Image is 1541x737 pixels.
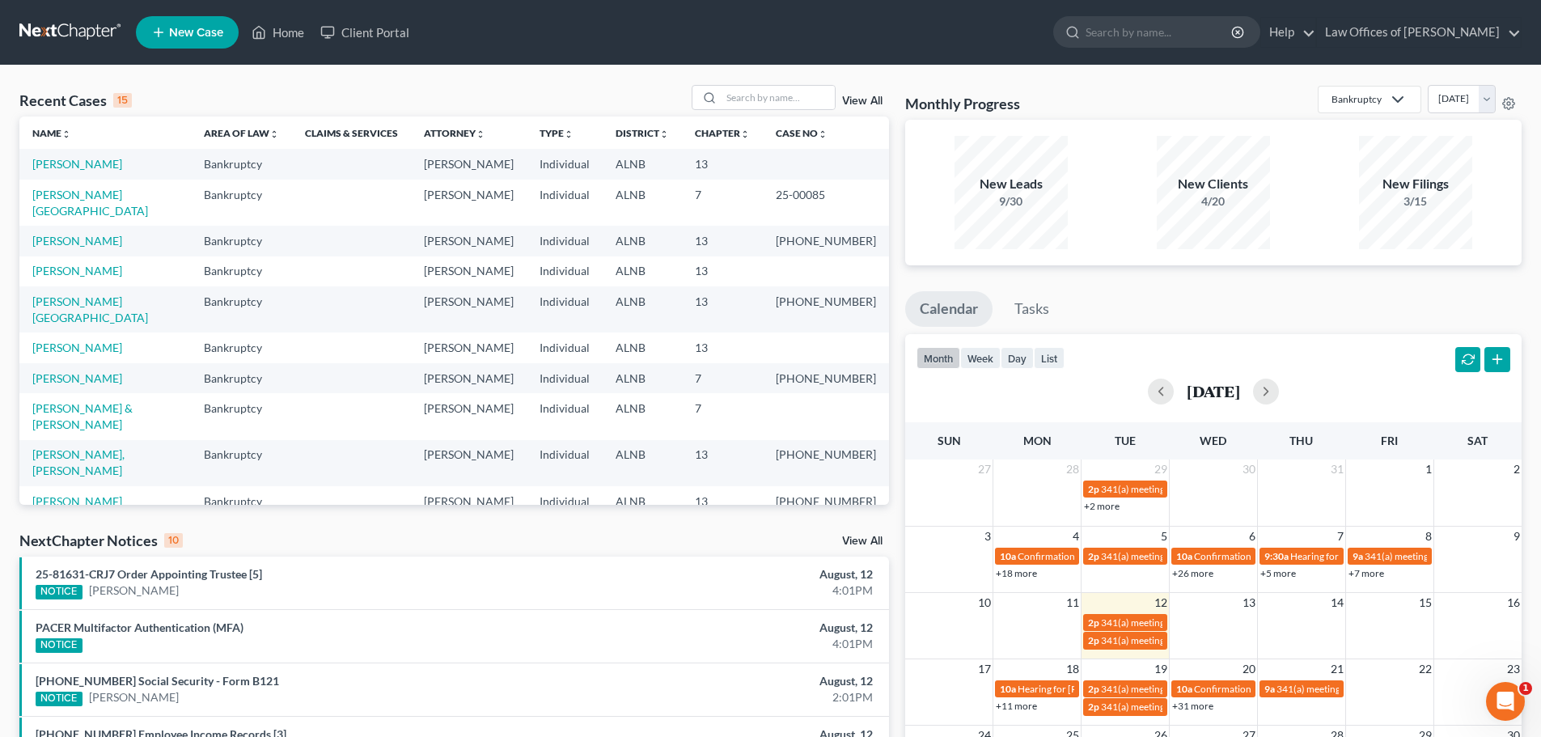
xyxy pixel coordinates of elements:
a: Chapterunfold_more [695,127,750,139]
div: 4:01PM [604,582,873,599]
a: 25-81631-CRJ7 Order Appointing Trustee [5] [36,567,262,581]
a: [PERSON_NAME], [PERSON_NAME] [32,447,125,477]
a: Districtunfold_more [616,127,669,139]
span: 22 [1417,659,1433,679]
span: 3 [983,527,993,546]
a: Attorneyunfold_more [424,127,485,139]
td: 25-00085 [763,180,889,226]
span: 10a [1000,683,1016,695]
a: Home [243,18,312,47]
span: 1 [1519,682,1532,695]
div: 15 [113,93,132,108]
span: 13 [1241,593,1257,612]
span: 20 [1241,659,1257,679]
span: 2p [1088,550,1099,562]
span: 2p [1088,616,1099,629]
a: PACER Multifactor Authentication (MFA) [36,621,243,634]
h2: [DATE] [1187,383,1240,400]
div: 2:01PM [604,689,873,705]
td: 7 [682,393,763,439]
span: 11 [1065,593,1081,612]
span: 341(a) meeting for [PERSON_NAME] [1101,701,1257,713]
td: [PERSON_NAME] [411,149,527,179]
td: Bankruptcy [191,286,292,332]
div: Bankruptcy [1331,92,1382,106]
span: Sat [1467,434,1488,447]
span: New Case [169,27,223,39]
a: [PERSON_NAME] [32,341,122,354]
td: Bankruptcy [191,256,292,286]
span: 9a [1353,550,1363,562]
span: 31 [1329,460,1345,479]
span: 12 [1153,593,1169,612]
a: Client Portal [312,18,417,47]
span: 2p [1088,634,1099,646]
div: NOTICE [36,638,83,653]
span: 10a [1000,550,1016,562]
span: 10a [1176,550,1192,562]
h3: Monthly Progress [905,94,1020,113]
i: unfold_more [564,129,574,139]
span: 18 [1065,659,1081,679]
td: 13 [682,286,763,332]
td: [PERSON_NAME] [411,363,527,393]
td: ALNB [603,440,682,486]
td: Bankruptcy [191,363,292,393]
span: 28 [1065,460,1081,479]
td: 13 [682,440,763,486]
div: August, 12 [604,620,873,636]
span: 9:30a [1264,550,1289,562]
span: 9a [1264,683,1275,695]
span: Sun [938,434,961,447]
span: 1 [1424,460,1433,479]
a: [PERSON_NAME] [32,234,122,248]
div: 9/30 [955,193,1068,210]
td: [PERSON_NAME] [411,486,527,516]
a: +26 more [1172,567,1213,579]
td: Bankruptcy [191,486,292,516]
span: 341(a) meeting for [PERSON_NAME] [1365,550,1521,562]
td: ALNB [603,226,682,256]
span: 14 [1329,593,1345,612]
td: [PERSON_NAME] [411,393,527,439]
span: Wed [1200,434,1226,447]
span: Fri [1381,434,1398,447]
td: ALNB [603,256,682,286]
td: ALNB [603,149,682,179]
td: [PHONE_NUMBER] [763,286,889,332]
div: 4:01PM [604,636,873,652]
span: Mon [1023,434,1052,447]
a: Tasks [1000,291,1064,327]
span: 21 [1329,659,1345,679]
a: [PERSON_NAME][GEOGRAPHIC_DATA] [32,188,148,218]
td: ALNB [603,486,682,516]
span: 9 [1512,527,1522,546]
td: ALNB [603,363,682,393]
td: Bankruptcy [191,149,292,179]
span: 2p [1088,683,1099,695]
a: [PERSON_NAME] [32,157,122,171]
input: Search by name... [722,86,835,109]
td: [PHONE_NUMBER] [763,486,889,516]
span: 341(a) meeting for [PERSON_NAME] [1101,634,1257,646]
td: [PHONE_NUMBER] [763,226,889,256]
td: Individual [527,180,603,226]
td: Individual [527,226,603,256]
span: 5 [1159,527,1169,546]
a: Nameunfold_more [32,127,71,139]
a: [PERSON_NAME] [89,582,179,599]
span: 341(a) meeting for [PERSON_NAME] [1101,616,1257,629]
div: Recent Cases [19,91,132,110]
td: 7 [682,180,763,226]
a: +11 more [996,700,1037,712]
button: week [960,347,1001,369]
a: +2 more [1084,500,1120,512]
td: 13 [682,332,763,362]
div: 3/15 [1359,193,1472,210]
td: Individual [527,256,603,286]
td: Bankruptcy [191,226,292,256]
td: [PHONE_NUMBER] [763,363,889,393]
a: Calendar [905,291,993,327]
a: [PERSON_NAME][GEOGRAPHIC_DATA] [32,294,148,324]
input: Search by name... [1086,17,1234,47]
